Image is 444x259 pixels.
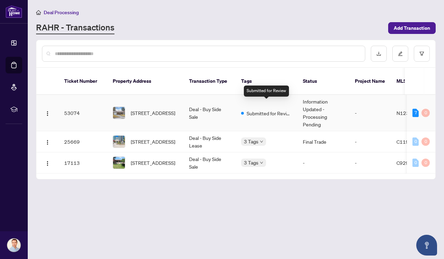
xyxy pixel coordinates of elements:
[131,159,175,167] span: [STREET_ADDRESS]
[45,111,50,116] img: Logo
[419,51,424,56] span: filter
[131,109,175,117] span: [STREET_ADDRESS]
[107,68,183,95] th: Property Address
[398,51,403,56] span: edit
[349,152,391,173] td: -
[297,68,349,95] th: Status
[244,137,258,145] span: 3 Tags
[349,95,391,131] td: -
[421,137,430,146] div: 0
[244,86,289,97] div: Submitted for Review
[45,140,50,145] img: Logo
[392,46,408,62] button: edit
[396,139,425,145] span: C11981209
[396,160,421,166] span: C9298813
[297,131,349,152] td: Final Trade
[7,239,20,252] img: Profile Icon
[183,95,236,131] td: Deal - Buy Side Sale
[412,137,419,146] div: 0
[236,68,297,95] th: Tags
[113,107,125,119] img: thumbnail-img
[183,131,236,152] td: Deal - Buy Side Lease
[396,110,425,116] span: N12396426
[44,9,79,16] span: Deal Processing
[42,136,53,147] button: Logo
[247,109,292,117] span: Submitted for Review
[183,68,236,95] th: Transaction Type
[414,46,430,62] button: filter
[416,235,437,256] button: Open asap
[349,68,391,95] th: Project Name
[394,23,430,34] span: Add Transaction
[113,136,125,148] img: thumbnail-img
[59,131,107,152] td: 25669
[391,68,433,95] th: MLS #
[297,152,349,173] td: -
[421,109,430,117] div: 0
[59,152,107,173] td: 17113
[421,159,430,167] div: 0
[42,157,53,168] button: Logo
[59,95,107,131] td: 53074
[412,109,419,117] div: 7
[349,131,391,152] td: -
[260,140,263,143] span: down
[36,10,41,15] span: home
[59,68,107,95] th: Ticket Number
[376,51,381,56] span: download
[36,22,114,34] a: RAHR - Transactions
[6,5,22,18] img: logo
[45,161,50,166] img: Logo
[113,157,125,169] img: thumbnail-img
[42,107,53,118] button: Logo
[297,95,349,131] td: Information Updated - Processing Pending
[183,152,236,173] td: Deal - Buy Side Sale
[260,161,263,164] span: down
[131,138,175,145] span: [STREET_ADDRESS]
[388,22,436,34] button: Add Transaction
[244,159,258,167] span: 3 Tags
[412,159,419,167] div: 0
[371,46,387,62] button: download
